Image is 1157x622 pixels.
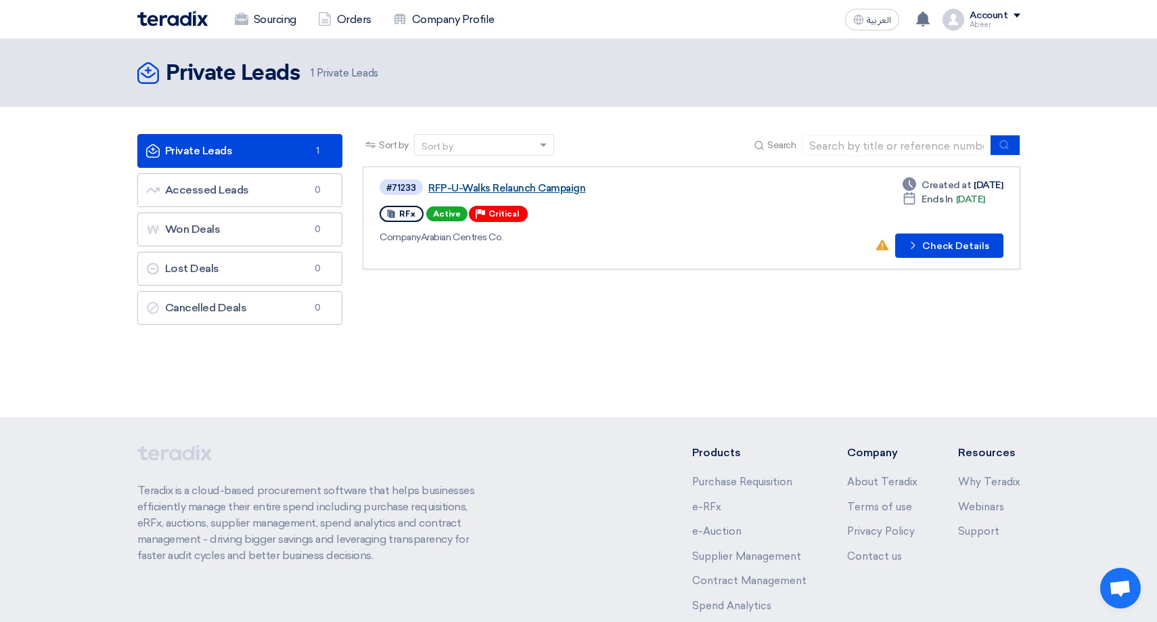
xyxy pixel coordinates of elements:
button: العربية [845,9,899,30]
p: Teradix is a cloud-based procurement software that helps businesses efficiently manage their enti... [137,483,491,564]
a: Accessed Leads0 [137,173,343,207]
a: Privacy Policy [847,525,915,537]
li: Company [847,445,917,461]
div: Sort by [422,139,453,154]
a: Company Profile [382,5,505,35]
span: Private Leads [311,66,378,81]
a: Spend Analytics [692,600,771,612]
a: Purchase Requisition [692,476,792,488]
div: Open chat [1100,568,1141,608]
span: RFx [399,209,415,219]
a: Webinars [958,501,1004,513]
span: 0 [309,301,325,315]
span: Active [426,206,468,221]
a: About Teradix [847,476,917,488]
li: Products [692,445,807,461]
a: Contact us [847,550,902,562]
span: Company [380,231,421,243]
a: Support [958,525,999,537]
a: Why Teradix [958,476,1020,488]
div: Account [970,10,1008,22]
a: Sourcing [224,5,307,35]
span: 0 [309,262,325,275]
div: [DATE] [903,178,1003,192]
span: 1 [311,67,314,79]
span: Search [767,138,796,152]
a: Cancelled Deals0 [137,291,343,325]
img: Teradix logo [137,11,208,26]
span: Ends In [922,192,953,206]
img: profile_test.png [943,9,964,30]
a: RFP-U-Walks Relaunch Campaign [428,182,767,194]
a: Orders [307,5,382,35]
a: Won Deals0 [137,213,343,246]
span: 0 [309,223,325,236]
a: Lost Deals0 [137,252,343,286]
li: Resources [958,445,1020,461]
div: [DATE] [903,192,985,206]
div: Abeer [970,21,1020,28]
a: Terms of use [847,501,912,513]
input: Search by title or reference number [802,135,991,156]
h2: Private Leads [166,60,300,87]
span: 1 [309,144,325,158]
a: e-Auction [692,525,742,537]
div: #71233 [386,183,416,192]
span: 0 [309,183,325,197]
a: Private Leads1 [137,134,343,168]
a: e-RFx [692,501,721,513]
span: Critical [489,209,520,219]
a: Supplier Management [692,550,801,562]
a: Contract Management [692,575,807,587]
span: العربية [867,16,891,25]
span: Sort by [379,138,409,152]
div: Arabian Centres Co. [380,230,769,244]
button: Check Details [895,234,1003,258]
span: Created at [922,178,971,192]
